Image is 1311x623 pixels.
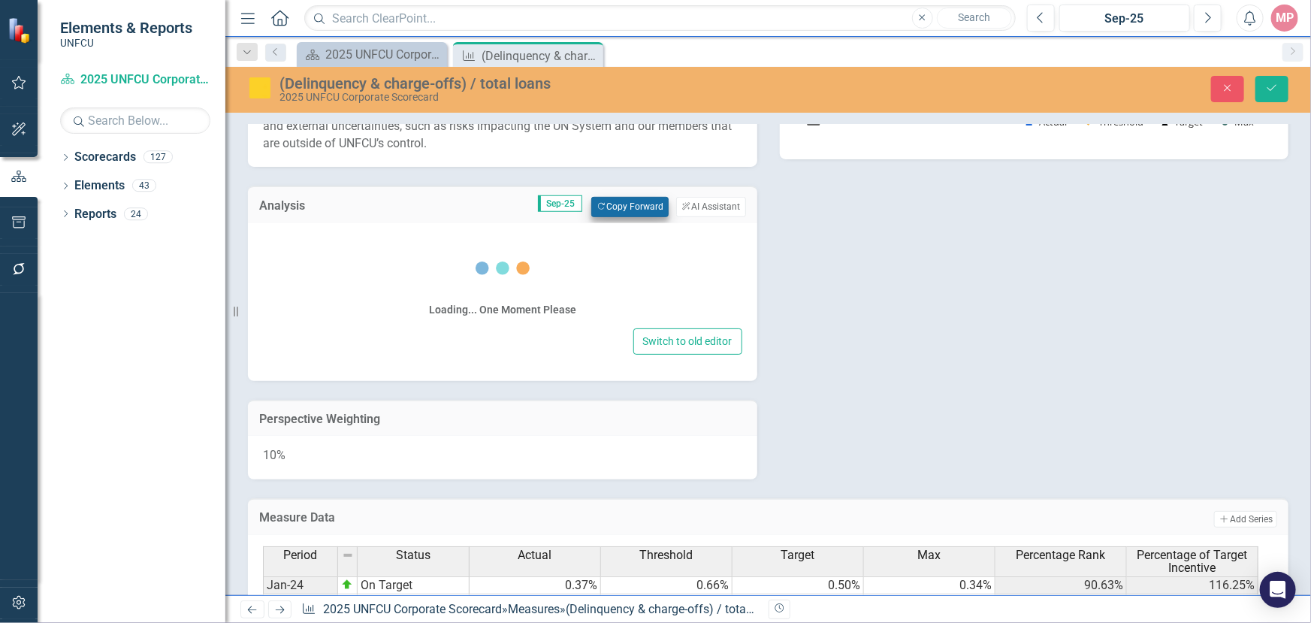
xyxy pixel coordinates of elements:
[325,45,443,64] div: 2025 UNFCU Corporate Balanced Scorecard
[591,197,669,216] button: Copy Forward
[566,602,781,616] div: (Delinquency & charge-offs) / total loans
[601,594,733,612] td: 0.66%
[323,602,502,616] a: 2025 UNFCU Corporate Scorecard
[733,576,864,594] td: 0.50%
[7,16,35,44] img: ClearPoint Strategy
[259,199,347,213] h3: Analysis
[676,197,745,216] button: AI Assistant
[259,511,814,525] h3: Measure Data
[279,92,829,103] div: 2025 UNFCU Corporate Scorecard
[508,602,560,616] a: Measures
[301,601,757,618] div: » »
[124,207,148,220] div: 24
[864,576,995,594] td: 0.34%
[633,328,742,355] button: Switch to old editor
[74,206,116,223] a: Reports
[358,594,470,612] td: On Target
[1016,549,1106,562] span: Percentage Rank
[482,47,600,65] div: (Delinquency & charge-offs) / total loans
[1065,10,1186,28] div: Sep-25
[781,549,815,562] span: Target
[918,549,941,562] span: Max
[1130,549,1255,575] span: Percentage of Target Incentive
[143,151,173,164] div: 127
[341,579,353,591] img: zOikAAAAAElFTkSuQmCC
[601,576,733,594] td: 0.66%
[304,5,1015,32] input: Search ClearPoint...
[263,576,338,594] td: Jan-24
[60,107,210,134] input: Search Below...
[538,195,582,212] span: Sep-25
[1260,572,1296,608] div: Open Intercom Messenger
[60,37,192,49] small: UNFCU
[358,576,470,594] td: On Target
[1059,5,1191,32] button: Sep-25
[74,177,125,195] a: Elements
[995,594,1127,612] td: 100.00%
[1271,5,1298,32] button: MP
[74,149,136,166] a: Scorecards
[263,448,285,462] span: 10%
[733,594,864,612] td: 0.50%
[132,180,156,192] div: 43
[259,413,746,426] h3: Perspective Weighting
[1214,511,1277,528] button: Add Series
[248,76,272,100] img: Caution
[429,302,576,317] div: Loading... One Moment Please
[518,549,552,562] span: Actual
[284,549,318,562] span: Period
[396,549,430,562] span: Status
[470,576,601,594] td: 0.37%
[995,576,1127,594] td: 90.63%
[937,8,1012,29] button: Search
[301,45,443,64] a: 2025 UNFCU Corporate Balanced Scorecard
[1127,576,1258,594] td: 116.25%
[864,594,995,612] td: 0.34%
[60,71,210,89] a: 2025 UNFCU Corporate Scorecard
[342,549,354,561] img: 8DAGhfEEPCf229AAAAAElFTkSuQmCC
[1127,594,1258,612] td: 120.00%
[279,75,829,92] div: (Delinquency & charge-offs) / total loans
[263,594,338,612] td: Feb-24
[640,549,693,562] span: Threshold
[470,594,601,612] td: 0.34%
[60,19,192,37] span: Elements & Reports
[958,11,990,23] span: Search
